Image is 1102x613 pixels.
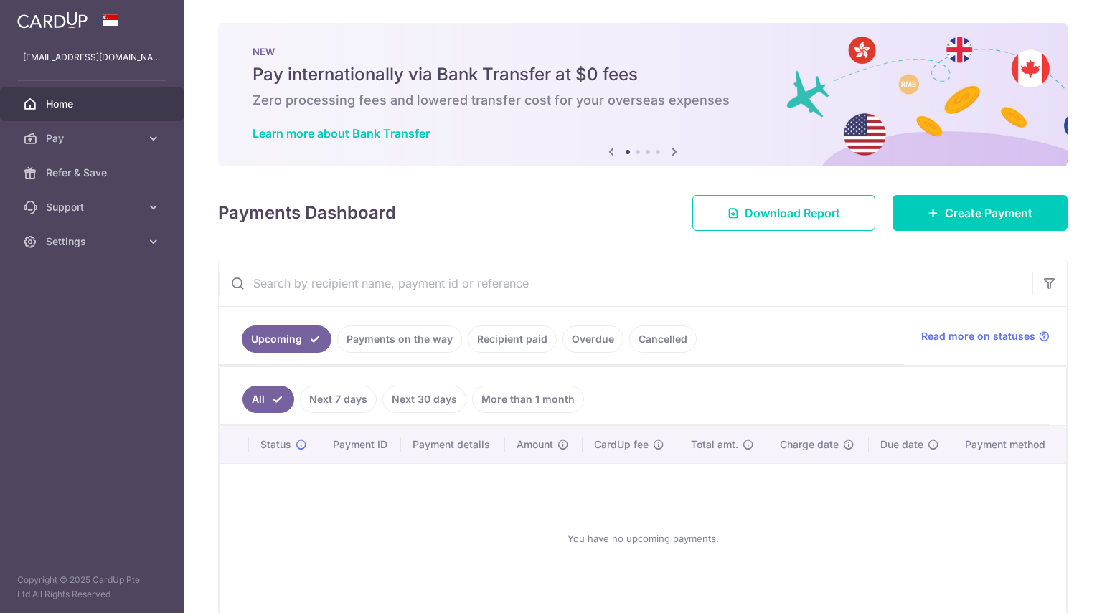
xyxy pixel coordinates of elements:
[253,63,1033,86] h5: Pay internationally via Bank Transfer at $0 fees
[219,260,1032,306] input: Search by recipient name, payment id or reference
[468,325,557,353] a: Recipient paid
[17,11,88,29] img: CardUp
[218,200,396,226] h4: Payments Dashboard
[692,195,875,231] a: Download Report
[253,126,430,141] a: Learn more about Bank Transfer
[242,386,294,413] a: All
[46,200,141,214] span: Support
[218,23,1068,166] img: Bank transfer banner
[921,329,1050,343] a: Read more on statuses
[253,46,1033,57] p: NEW
[46,131,141,146] span: Pay
[921,329,1035,343] span: Read more on statuses
[382,386,466,413] a: Next 30 days
[893,195,1068,231] a: Create Payment
[300,386,377,413] a: Next 7 days
[880,437,923,452] span: Due date
[337,325,462,353] a: Payments on the way
[780,437,839,452] span: Charge date
[401,426,505,463] th: Payment details
[953,426,1066,463] th: Payment method
[23,50,161,65] p: [EMAIL_ADDRESS][DOMAIN_NAME]
[242,325,331,353] a: Upcoming
[237,475,1049,602] div: You have no upcoming payments.
[691,437,738,452] span: Total amt.
[46,97,141,111] span: Home
[745,204,840,222] span: Download Report
[945,204,1032,222] span: Create Payment
[629,325,697,353] a: Cancelled
[472,386,584,413] a: More than 1 month
[46,234,141,249] span: Settings
[253,92,1033,109] h6: Zero processing fees and lowered transfer cost for your overseas expenses
[517,437,553,452] span: Amount
[260,437,291,452] span: Status
[321,426,402,463] th: Payment ID
[562,325,623,353] a: Overdue
[594,437,649,452] span: CardUp fee
[46,166,141,180] span: Refer & Save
